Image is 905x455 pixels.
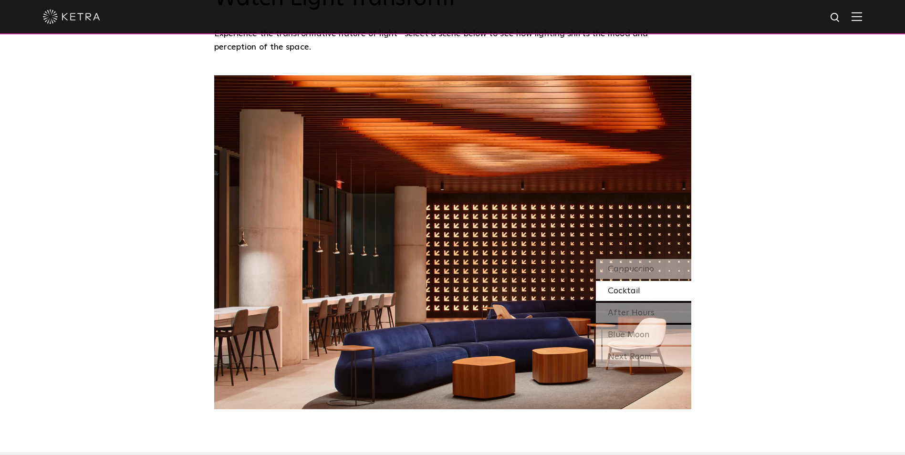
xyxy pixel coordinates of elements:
span: Blue Moon [608,331,649,339]
img: search icon [830,12,842,24]
img: Hamburger%20Nav.svg [852,12,862,21]
p: Experience the transformative nature of light—select a scene below to see how lighting shifts the... [214,27,687,54]
span: After Hours [608,309,655,317]
img: ketra-logo-2019-white [43,10,100,24]
img: SS_SXSW_Desktop_Warm [214,75,691,409]
span: Cocktail [608,287,640,295]
div: Next Room [596,347,691,367]
span: Cappuccino [608,265,654,273]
